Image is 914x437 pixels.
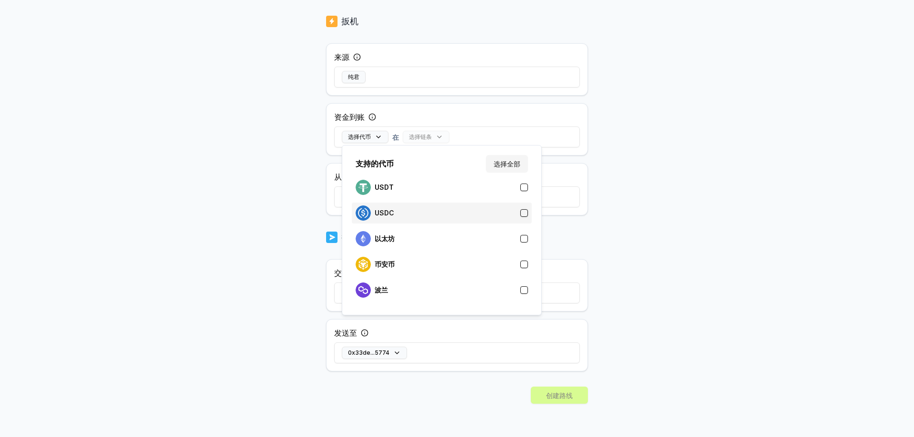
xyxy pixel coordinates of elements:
font: 选择代币 [348,133,371,140]
font: 发送至 [334,328,357,338]
font: 选择全部 [494,160,520,168]
img: 标识 [356,282,371,298]
font: 支持的代币 [356,159,394,168]
font: 资金到账 [334,112,365,122]
font: 币安币 [375,260,395,268]
font: 纯君 [348,73,359,80]
img: 标识 [356,257,371,272]
font: 0x33de...5774 [348,349,389,356]
font: 从 [334,172,342,182]
font: 以太坊 [375,234,395,243]
font: 在 [392,133,399,141]
button: 纯君 [342,71,366,83]
font: 扳机 [341,16,358,26]
img: 标识 [356,205,371,221]
font: 波兰 [375,286,388,294]
img: 标识 [326,15,338,28]
font: USDT [375,183,394,191]
img: 标识 [326,231,338,244]
button: 选择全部 [486,155,528,172]
button: 0x33de...5774 [342,347,407,359]
button: 选择代币 [342,131,388,143]
font: 交换至 [334,268,357,278]
font: 来源 [334,52,349,62]
img: 标识 [356,231,371,246]
img: 标识 [356,180,371,195]
div: 选择代币 [342,145,542,315]
font: 行动 [341,232,358,242]
font: USDC [375,209,394,217]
